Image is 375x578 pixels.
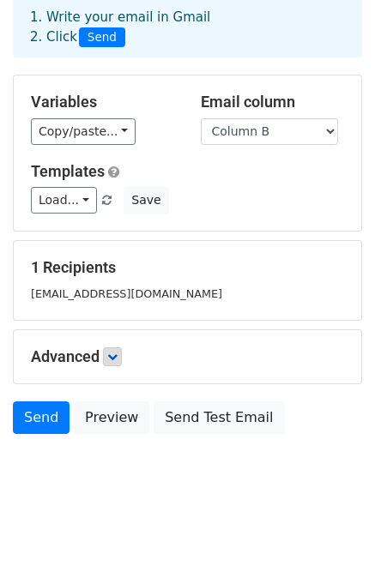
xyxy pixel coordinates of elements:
[289,496,375,578] iframe: Chat Widget
[31,118,136,145] a: Copy/paste...
[201,93,345,111] h5: Email column
[79,27,125,48] span: Send
[31,162,105,180] a: Templates
[31,93,175,111] h5: Variables
[31,287,222,300] small: [EMAIL_ADDRESS][DOMAIN_NAME]
[31,187,97,214] a: Load...
[31,347,344,366] h5: Advanced
[17,8,358,47] div: 1. Write your email in Gmail 2. Click
[154,401,284,434] a: Send Test Email
[289,496,375,578] div: Widget de chat
[74,401,149,434] a: Preview
[124,187,168,214] button: Save
[13,401,70,434] a: Send
[31,258,344,277] h5: 1 Recipients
